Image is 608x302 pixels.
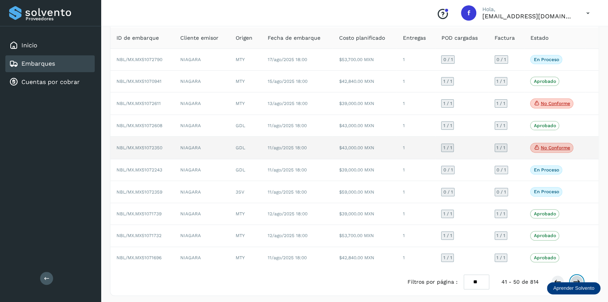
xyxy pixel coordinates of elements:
span: 1 / 1 [496,255,505,260]
p: Aprobado [534,79,556,84]
div: Embarques [5,55,95,72]
span: 1 / 1 [443,101,452,106]
a: Inicio [21,42,37,49]
td: MTY [230,92,262,115]
span: 1 / 1 [443,145,452,150]
p: Aprobado [534,211,556,216]
span: Entregas [403,34,425,42]
td: 1 [396,115,435,137]
span: 1 / 1 [443,123,452,128]
span: NBL/MX.MX51072350 [116,145,162,150]
p: Proveedores [26,16,92,21]
span: NBL/MX.MX51072359 [116,189,162,195]
td: $39,000.00 MXN [333,92,396,115]
span: Filtros por página : [407,278,458,286]
span: 1 / 1 [496,233,505,238]
td: MTY [230,225,262,247]
span: Fecha de embarque [268,34,320,42]
p: En proceso [534,189,559,194]
td: NIAGARA [174,92,230,115]
span: 0 / 1 [443,168,453,172]
span: 1 / 1 [443,212,452,216]
td: NIAGARA [174,247,230,268]
span: 11/ago/2025 18:00 [268,189,307,195]
p: facturacion@logisticafbr.com.mx [482,13,574,20]
div: Inicio [5,37,95,54]
span: 17/ago/2025 18:00 [268,57,307,62]
p: Aprender Solvento [553,285,594,291]
span: NBL/MX.MX51072243 [116,167,162,173]
span: 41 - 50 de 814 [501,278,539,286]
span: 13/ago/2025 18:00 [268,101,307,106]
span: 1 / 1 [443,79,452,84]
td: $59,000.00 MXN [333,181,396,203]
p: Aprobado [534,233,556,238]
td: 1 [396,71,435,92]
span: Factura [495,34,515,42]
span: 0 / 1 [496,57,506,62]
span: NBL/MX.MX51072608 [116,123,162,128]
span: 11/ago/2025 18:00 [268,145,307,150]
span: Estado [530,34,548,42]
td: $43,000.00 MXN [333,115,396,137]
td: 1 [396,49,435,71]
td: NIAGARA [174,203,230,225]
span: 11/ago/2025 18:00 [268,123,307,128]
td: GDL [230,137,262,159]
span: 1 / 1 [443,255,452,260]
td: MTY [230,49,262,71]
td: GDL [230,159,262,181]
td: NIAGARA [174,137,230,159]
td: 1 [396,247,435,268]
span: NBL/MX.MX51072611 [116,101,161,106]
span: 1 / 1 [496,145,505,150]
span: ID de embarque [116,34,159,42]
td: $42,840.00 MXN [333,247,396,268]
span: NBL/MX.MX51071696 [116,255,162,260]
td: NIAGARA [174,115,230,137]
td: NIAGARA [174,71,230,92]
span: 12/ago/2025 18:00 [268,233,307,238]
td: NIAGARA [174,181,230,203]
span: 15/ago/2025 18:00 [268,79,307,84]
span: NBL/MX.MX51072790 [116,57,162,62]
td: 1 [396,225,435,247]
a: Embarques [21,60,55,67]
span: 0 / 1 [496,190,506,194]
span: Cliente emisor [180,34,218,42]
p: Aprobado [534,123,556,128]
td: $42,840.00 MXN [333,71,396,92]
td: 3SV [230,181,262,203]
span: 1 / 1 [443,233,452,238]
span: NBL/MX.MX51071739 [116,211,162,216]
span: 12/ago/2025 18:00 [268,211,307,216]
td: 1 [396,181,435,203]
span: 0 / 1 [443,57,453,62]
p: No conforme [540,101,570,106]
div: Aprender Solvento [547,282,600,294]
td: $39,000.00 MXN [333,159,396,181]
a: Cuentas por cobrar [21,78,80,86]
p: En proceso [534,167,559,173]
span: NBL/MX.MX51071732 [116,233,162,238]
td: MTY [230,247,262,268]
span: Costo planificado [339,34,385,42]
td: 1 [396,137,435,159]
td: $43,000.00 MXN [333,137,396,159]
td: 1 [396,203,435,225]
span: 11/ago/2025 18:00 [268,255,307,260]
td: $53,700.00 MXN [333,225,396,247]
td: 1 [396,159,435,181]
p: No conforme [540,145,570,150]
td: NIAGARA [174,225,230,247]
span: NBL/MX.MX51070941 [116,79,162,84]
td: NIAGARA [174,159,230,181]
span: 0 / 1 [496,168,506,172]
td: GDL [230,115,262,137]
p: Aprobado [534,255,556,260]
p: Hola, [482,6,574,13]
td: NIAGARA [174,49,230,71]
span: 11/ago/2025 18:00 [268,167,307,173]
td: MTY [230,203,262,225]
td: MTY [230,71,262,92]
